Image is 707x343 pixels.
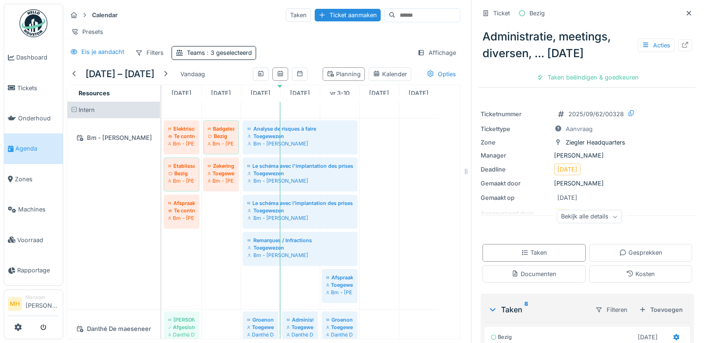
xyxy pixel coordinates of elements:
a: Zones [4,164,63,194]
div: Manager [481,151,550,160]
span: : 3 geselecteerd [205,49,252,56]
div: Zekering springt in cabine / lokaal aan de garage [208,162,234,170]
div: Danthé De maeseneer [326,331,353,338]
div: Afspraak VLV voor brandalarm [168,199,195,207]
div: Gemaakt door [481,179,550,188]
div: [DATE] [638,333,658,342]
div: Documenten [511,270,556,278]
a: 2 oktober 2025 [288,87,312,99]
div: Taken beëindigen & goedkeuren [533,71,642,84]
img: Badge_color-CXgf-gQk.svg [20,9,47,37]
div: Badgelezer installeren deur 2e verdiep [208,125,234,132]
div: [PERSON_NAME] [481,179,694,188]
div: Bezig [490,333,512,341]
a: Voorraad [4,224,63,255]
div: Deadline [481,165,550,174]
div: Le schéma avec l'implantation des prises de terre manque (Livre 2 Sous-section [TECHNICAL_ID].) [247,162,353,170]
div: Bm - [PERSON_NAME] [208,140,234,147]
span: Resources [79,90,110,97]
div: Groenonderhoud Blok A30 en C13 - oktober 2025 [247,316,274,323]
div: Analyse de risques à faire [247,125,353,132]
div: Bm - [PERSON_NAME] [168,214,195,222]
div: Toevoegen [635,303,687,316]
div: Zone [481,138,550,147]
div: 2025/09/62/00328 [568,110,624,119]
div: Bezig [168,170,195,177]
strong: Calendar [88,11,121,20]
div: Kosten [626,270,655,278]
div: [PERSON_NAME] en aflopen [168,316,195,323]
div: Taken [286,8,311,22]
div: Toegewezen [247,244,353,251]
a: 5 oktober 2025 [406,87,431,99]
div: Danthé De maeseneer [168,331,195,338]
span: Voorraad [17,236,59,244]
div: Aanvraag [566,125,593,133]
div: Administratie, meetings, diversen, ... [DATE] [479,25,696,66]
a: Machines [4,194,63,224]
div: Toegewezen [247,132,353,140]
div: Etablissement des plans électriques au siège [168,162,195,170]
div: Toegewezen [247,170,353,177]
div: Bm - [PERSON_NAME] [208,177,234,185]
div: Remarques / Infractions [247,237,353,244]
div: Bm - [PERSON_NAME] [326,289,353,296]
div: [PERSON_NAME] [481,151,694,160]
div: Bm - [PERSON_NAME] [73,132,154,144]
div: Taken [488,304,588,315]
div: [DATE] [557,165,577,174]
div: Te controleren [168,132,195,140]
span: Tickets [17,84,59,92]
a: 30 september 2025 [209,87,233,99]
div: Administratie, opkuis hangar, diversen oktober 2025 [287,316,313,323]
div: Afspraak met Equans laadpassen en laadpalen - [PERSON_NAME] [326,274,353,281]
div: Toegewezen [326,323,353,331]
a: Onderhoud [4,103,63,133]
div: Toegewezen [208,170,234,177]
div: Eis je aandacht [81,47,124,56]
li: MH [8,297,22,311]
div: Te controleren [168,207,195,214]
div: Ziegler Headquarters [566,138,625,147]
div: Manager [26,294,59,301]
div: Bm - [PERSON_NAME] [247,214,353,222]
a: Rapportage [4,255,63,285]
a: MH Manager[PERSON_NAME] [8,294,59,316]
span: Agenda [15,144,59,153]
span: Zones [15,175,59,184]
span: Onderhoud [18,114,59,123]
div: Elektrische keuring ATEX in een stofexplosieve atmosfeer - ACEG om 13 uur [168,125,195,132]
div: Le schéma avec l’implantation des prises de terre manque. [247,199,353,207]
div: Toegewezen [247,207,353,214]
div: Bm - [PERSON_NAME] [168,140,195,147]
sup: 8 [524,304,528,315]
h5: [DATE] – [DATE] [86,68,154,79]
div: Toegewezen [247,323,274,331]
div: Bm - [PERSON_NAME] [247,140,353,147]
div: Danthé De maeseneer [247,331,274,338]
div: Opties [423,67,460,81]
span: Machines [18,205,59,214]
div: Filteren [591,303,632,317]
div: Toegewezen [326,281,353,289]
a: 4 oktober 2025 [367,87,391,99]
span: Intern [79,106,95,113]
div: Gesprekken [619,248,662,257]
div: Bezig [208,132,234,140]
div: Vandaag [177,68,209,80]
div: Tickettype [481,125,550,133]
div: Gemaakt op [481,193,550,202]
div: Bekijk alle details [557,210,622,224]
a: 3 oktober 2025 [328,87,352,99]
a: 1 oktober 2025 [248,87,273,99]
a: 29 september 2025 [169,87,194,99]
div: Bezig [529,9,545,18]
div: Groenonderhoud oktober 2025 [326,316,353,323]
div: Bm - [PERSON_NAME] [247,177,353,185]
div: Affichage [413,46,460,59]
div: [DATE] [557,193,577,202]
div: Planning [327,70,361,79]
div: Taken [521,248,547,257]
span: Rapportage [17,266,59,275]
a: Tickets [4,73,63,103]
